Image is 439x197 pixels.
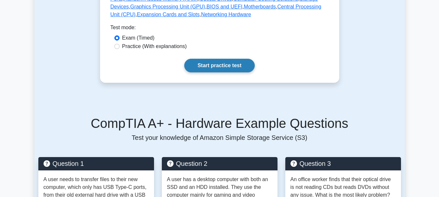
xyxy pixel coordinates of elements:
[38,134,401,142] p: Test your knowledge of Amazon Simple Storage Service (S3)
[244,4,276,9] a: Motherboards
[38,116,401,131] h5: CompTIA A+ - Hardware Example Questions
[184,59,255,72] a: Start practice test
[110,24,329,34] div: Test mode:
[122,34,155,42] label: Exam (Timed)
[201,12,251,17] a: Networking Hardware
[130,4,205,9] a: Graphics Processing Unit (GPU)
[207,4,242,9] a: BIOS and UEFI
[137,12,200,17] a: Expansion Cards and Slots
[291,160,396,167] h5: Question 3
[122,43,187,50] label: Practice (With explanations)
[167,160,272,167] h5: Question 2
[44,160,149,167] h5: Question 1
